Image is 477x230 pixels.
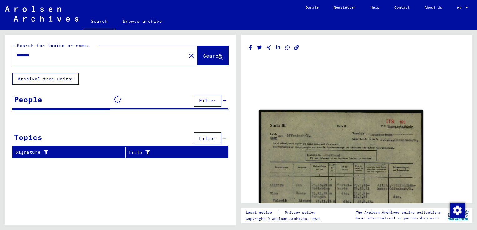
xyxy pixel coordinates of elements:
[246,209,277,216] a: Legal notice
[128,149,216,156] div: Title
[128,147,222,157] div: Title
[256,44,263,51] button: Share on Twitter
[284,44,291,51] button: Share on WhatsApp
[15,149,121,156] div: Signature
[266,44,272,51] button: Share on Xing
[203,53,222,59] span: Search
[275,44,282,51] button: Share on LinkedIn
[457,6,464,10] span: EN
[356,215,441,221] p: have been realized in partnership with
[5,6,78,22] img: Arolsen_neg.svg
[247,44,254,51] button: Share on Facebook
[185,49,198,62] button: Clear
[246,216,323,222] p: Copyright © Arolsen Archives, 2021
[15,147,127,157] div: Signature
[115,14,170,29] a: Browse archive
[14,94,42,105] div: People
[199,98,216,103] span: Filter
[199,136,216,141] span: Filter
[356,210,441,215] p: The Arolsen Archives online collections
[12,73,79,85] button: Archival tree units
[293,44,300,51] button: Copy link
[194,95,221,107] button: Filter
[14,132,42,143] div: Topics
[280,209,323,216] a: Privacy policy
[450,203,465,218] img: Change consent
[198,46,228,65] button: Search
[83,14,115,30] a: Search
[17,43,90,48] mat-label: Search for topics or names
[194,132,221,144] button: Filter
[446,208,470,223] img: yv_logo.png
[188,52,195,60] mat-icon: close
[246,209,323,216] div: |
